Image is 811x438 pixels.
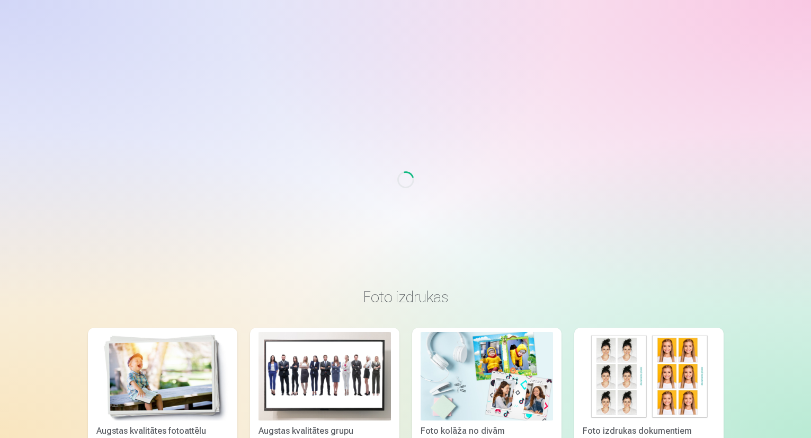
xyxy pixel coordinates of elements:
[578,425,719,437] div: Foto izdrukas dokumentiem
[421,332,553,421] img: Foto kolāža no divām fotogrāfijām
[96,332,229,421] img: Augstas kvalitātes fotoattēlu izdrukas
[259,332,391,421] img: Augstas kvalitātes grupu fotoattēlu izdrukas
[96,287,715,306] h3: Foto izdrukas
[583,332,715,421] img: Foto izdrukas dokumentiem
